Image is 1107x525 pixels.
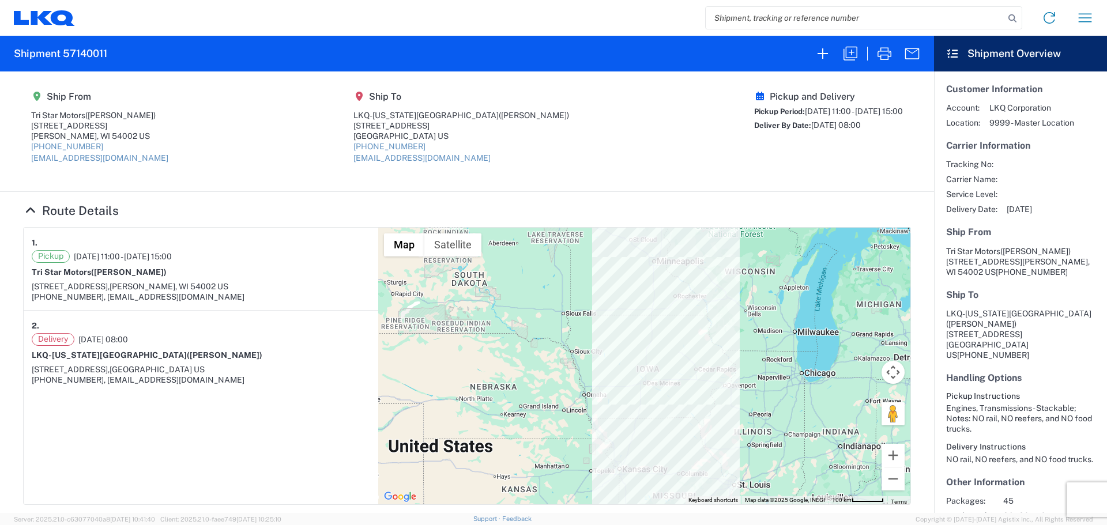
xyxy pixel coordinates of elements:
span: ([PERSON_NAME]) [946,319,1016,328]
span: Delivery Date: [946,204,997,214]
h6: Delivery Instructions [946,442,1095,452]
input: Shipment, tracking or reference number [706,7,1004,29]
h5: Handling Options [946,372,1095,383]
span: [DATE] 11:00 - [DATE] 15:00 [805,107,903,116]
a: [EMAIL_ADDRESS][DOMAIN_NAME] [353,153,491,163]
a: Terms [891,498,907,505]
strong: LKQ-[US_STATE][GEOGRAPHIC_DATA] [32,350,262,360]
span: Tri Star Motors [946,247,1000,256]
span: Pickup Period: [754,107,805,116]
span: [DATE] 08:00 [811,120,861,130]
a: Support [473,515,502,522]
span: 45 [1003,496,1102,506]
address: [PERSON_NAME], WI 54002 US [946,246,1095,277]
img: Google [381,489,419,504]
span: 36480 LBS [1003,511,1102,521]
h5: Ship From [31,91,168,102]
span: [DATE] 11:00 - [DATE] 15:00 [74,251,172,262]
a: [PHONE_NUMBER] [353,142,426,151]
span: ([PERSON_NAME]) [499,111,569,120]
h5: Pickup and Delivery [754,91,903,102]
span: [STREET_ADDRESS], [32,282,110,291]
strong: 1. [32,236,37,250]
div: [PHONE_NUMBER], [EMAIL_ADDRESS][DOMAIN_NAME] [32,375,370,385]
span: Service Level: [946,189,997,199]
header: Shipment Overview [934,36,1107,71]
span: Tracking No: [946,159,997,169]
span: [PHONE_NUMBER] [957,350,1029,360]
span: Map data ©2025 Google, INEGI [745,497,825,503]
div: Engines, Transmissions - Stackable; Notes: NO rail, NO reefers, and NO food trucks. [946,403,1095,434]
span: LKQ Corporation [989,103,1074,113]
button: Map camera controls [882,361,905,384]
h5: Ship From [946,226,1095,237]
span: Account: [946,103,980,113]
span: [STREET_ADDRESS] [946,257,1022,266]
span: Deliver By Date: [754,121,811,130]
span: LKQ-[US_STATE][GEOGRAPHIC_DATA] [STREET_ADDRESS] [946,309,1091,339]
span: [PERSON_NAME], WI 54002 US [110,282,228,291]
a: Hide Details [23,203,119,218]
div: [PERSON_NAME], WI 54002 US [31,131,168,141]
span: [DATE] [1007,204,1032,214]
h5: Customer Information [946,84,1095,95]
span: Copyright © [DATE]-[DATE] Agistix Inc., All Rights Reserved [916,514,1093,524]
a: [PHONE_NUMBER] [31,142,103,151]
span: [DATE] 10:25:10 [236,516,281,523]
span: ([PERSON_NAME]) [85,111,156,120]
a: Feedback [502,515,532,522]
span: [GEOGRAPHIC_DATA] US [110,365,205,374]
span: Server: 2025.21.0-c63077040a8 [14,516,155,523]
span: Packages: [946,496,994,506]
div: [STREET_ADDRESS] [353,120,569,131]
span: Delivery [32,333,74,346]
span: ([PERSON_NAME]) [1000,247,1071,256]
span: Total Weight: [946,511,994,521]
h5: Ship To [353,91,569,102]
button: Show satellite imagery [424,233,481,256]
span: 9999 - Master Location [989,118,1074,128]
button: Show street map [384,233,424,256]
address: [GEOGRAPHIC_DATA] US [946,308,1095,360]
button: Map Scale: 100 km per 52 pixels [829,496,887,504]
span: [STREET_ADDRESS], [32,365,110,374]
h5: Other Information [946,477,1095,488]
button: Zoom in [882,444,905,467]
div: Tri Star Motors [31,110,168,120]
span: [DATE] 08:00 [78,334,128,345]
strong: Tri Star Motors [32,267,167,277]
span: Carrier Name: [946,174,997,184]
div: NO rail, NO reefers, and NO food trucks. [946,454,1095,464]
h6: Pickup Instructions [946,391,1095,401]
strong: 2. [32,319,39,333]
span: ([PERSON_NAME]) [187,350,262,360]
h5: Carrier Information [946,140,1095,151]
button: Drag Pegman onto the map to open Street View [882,402,905,425]
span: ([PERSON_NAME]) [91,267,167,277]
span: Client: 2025.21.0-faee749 [160,516,281,523]
a: Open this area in Google Maps (opens a new window) [381,489,419,504]
h5: Ship To [946,289,1095,300]
div: [PHONE_NUMBER], [EMAIL_ADDRESS][DOMAIN_NAME] [32,292,370,302]
a: [EMAIL_ADDRESS][DOMAIN_NAME] [31,153,168,163]
div: [STREET_ADDRESS] [31,120,168,131]
button: Keyboard shortcuts [688,496,738,504]
div: LKQ-[US_STATE][GEOGRAPHIC_DATA] [353,110,569,120]
div: [GEOGRAPHIC_DATA] US [353,131,569,141]
span: Pickup [32,250,70,263]
span: [DATE] 10:41:40 [110,516,155,523]
span: Location: [946,118,980,128]
span: 100 km [832,497,852,503]
button: Zoom out [882,467,905,490]
span: [PHONE_NUMBER] [996,267,1068,277]
h2: Shipment 57140011 [14,47,107,61]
